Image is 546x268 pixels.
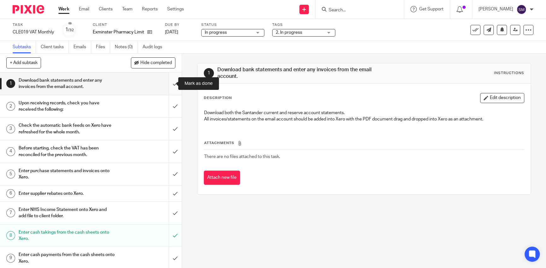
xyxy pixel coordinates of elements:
[6,170,15,178] div: 5
[204,68,214,78] div: 1
[204,96,232,101] p: Description
[6,125,15,133] div: 3
[6,189,15,198] div: 6
[19,166,114,182] h1: Enter purchase statements and invoices onto Xero.
[79,6,89,12] a: Email
[6,79,15,88] div: 1
[19,228,114,244] h1: Enter cash takings from the cash sheets onto Xero.
[478,6,513,12] p: [PERSON_NAME]
[217,67,378,80] h1: Download bank statements and enter any invoices from the email account.
[13,22,54,27] label: Task
[96,41,110,53] a: Files
[140,61,172,66] span: Hide completed
[41,41,69,53] a: Client tasks
[6,57,41,68] button: + Add subtask
[131,57,175,68] button: Hide completed
[68,28,74,32] small: /32
[93,29,144,35] p: Exminster Pharmacy Limited
[276,30,302,35] span: 2. In progress
[13,29,54,35] div: CLE019 VAT Monthly
[122,6,132,12] a: Team
[19,250,114,266] h1: Enter cash payments from the cash sheets onto Xero.
[143,41,167,53] a: Audit logs
[19,121,114,137] h1: Check the automatic bank feeds on Xero have refreshed for the whole month.
[142,6,158,12] a: Reports
[201,22,264,27] label: Status
[272,22,335,27] label: Tags
[19,98,114,114] h1: Upon receiving records, check you have received the following:
[516,4,526,15] img: svg%3E
[167,6,184,12] a: Settings
[115,41,138,53] a: Notes (0)
[19,205,114,221] h1: Enter NHS Income Statement onto Xero and add file to client folder.
[6,102,15,111] div: 2
[480,93,524,103] button: Edit description
[73,41,91,53] a: Emails
[58,6,69,12] a: Work
[6,231,15,240] div: 8
[65,26,74,33] div: 1
[165,30,178,34] span: [DATE]
[205,30,227,35] span: In progress
[494,71,524,76] div: Instructions
[6,147,15,156] div: 4
[93,22,157,27] label: Client
[6,254,15,263] div: 9
[19,189,114,198] h1: Enter supplier rebates onto Xero.
[204,171,240,185] button: Attach new file
[204,154,280,159] span: There are no files attached to this task.
[13,41,36,53] a: Subtasks
[204,116,524,122] p: All invoices/statements on the email account should be added into Xero with the PDF document drag...
[165,22,193,27] label: Due by
[419,7,443,11] span: Get Support
[328,8,385,13] input: Search
[19,143,114,160] h1: Before starting, check the VAT has been reconciled for the previous month.
[6,208,15,217] div: 7
[19,76,114,92] h1: Download bank statements and enter any invoices from the email account.
[204,141,234,145] span: Attachments
[204,110,524,116] p: Download both the Santander current and reserve account statements.
[13,5,44,14] img: Pixie
[99,6,113,12] a: Clients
